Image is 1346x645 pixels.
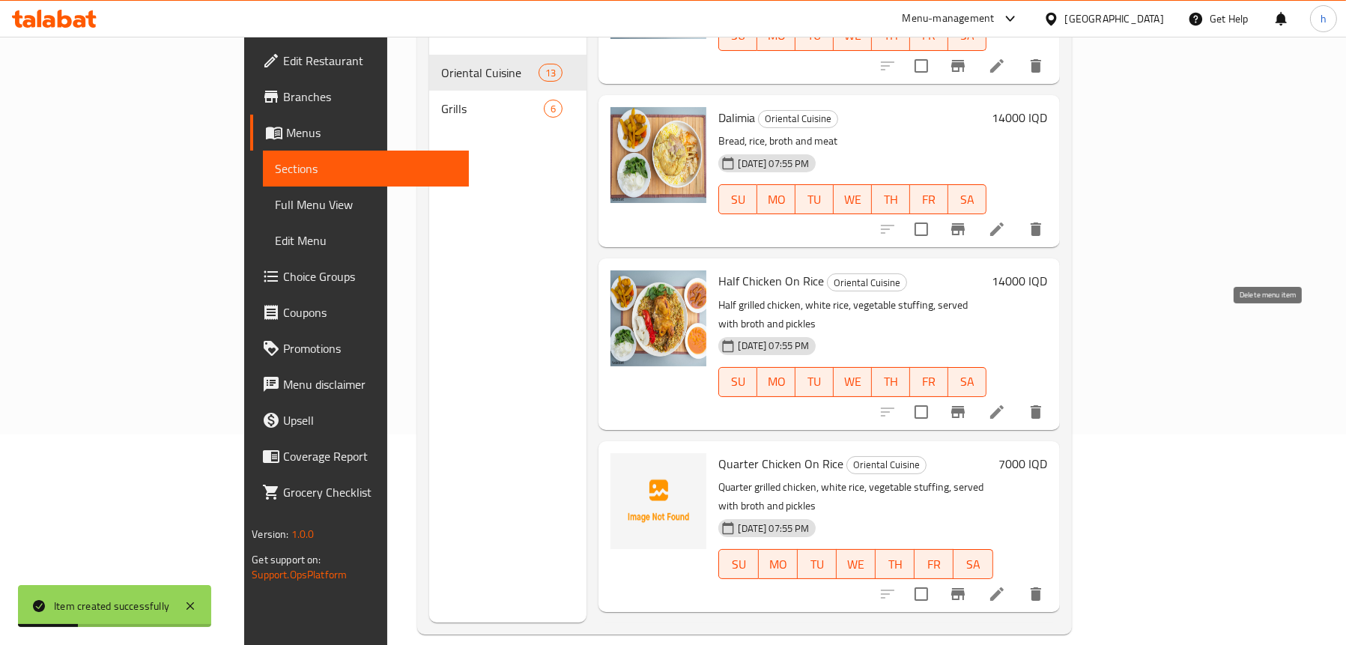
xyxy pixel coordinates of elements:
span: Select to update [906,50,937,82]
p: Quarter grilled chicken, white rice, vegetable stuffing, served with broth and pickles [718,478,992,515]
div: Oriental Cuisine [441,64,539,82]
button: MO [757,184,795,214]
button: delete [1018,576,1054,612]
button: Branch-specific-item [940,48,976,84]
button: TU [795,184,834,214]
span: [DATE] 07:55 PM [732,157,815,171]
span: Select to update [906,214,937,245]
a: Edit menu item [988,403,1006,421]
nav: Menu sections [429,49,586,133]
span: WE [840,371,866,393]
a: Edit menu item [988,57,1006,75]
span: SU [725,189,751,211]
button: FR [910,367,948,397]
span: SU [725,371,751,393]
button: SA [954,549,992,579]
span: Oriental Cuisine [847,456,926,473]
span: MO [763,189,789,211]
button: SA [948,184,986,214]
span: TH [878,371,904,393]
span: TH [882,554,909,575]
span: Oriental Cuisine [828,274,906,291]
img: Quarter Chicken On Rice [610,453,706,549]
span: WE [840,189,866,211]
span: 13 [539,66,562,80]
h6: 7000 IQD [999,453,1048,474]
button: SU [718,549,758,579]
span: SA [954,371,980,393]
span: Select to update [906,578,937,610]
span: Version: [252,524,288,544]
span: Menus [286,124,457,142]
button: TH [872,367,910,397]
a: Edit Menu [263,222,469,258]
button: WE [834,367,872,397]
a: Upsell [250,402,469,438]
div: Oriental Cuisine [827,273,907,291]
a: Grocery Checklist [250,474,469,510]
span: Coverage Report [283,447,457,465]
span: MO [765,554,792,575]
div: Menu-management [903,10,995,28]
div: [GEOGRAPHIC_DATA] [1065,10,1164,27]
span: [DATE] 07:55 PM [732,521,815,536]
span: 1.0.0 [291,524,315,544]
button: Branch-specific-item [940,576,976,612]
span: FR [921,554,948,575]
h6: 14000 IQD [992,270,1048,291]
span: 6 [545,102,562,116]
span: Grocery Checklist [283,483,457,501]
span: FR [916,371,942,393]
img: Dalimia [610,107,706,203]
a: Promotions [250,330,469,366]
button: TH [872,184,910,214]
span: Promotions [283,339,457,357]
button: Branch-specific-item [940,394,976,430]
span: Full Menu View [275,196,457,214]
button: FR [910,184,948,214]
span: h [1321,10,1327,27]
div: Oriental Cuisine13 [429,55,586,91]
button: MO [757,367,795,397]
span: Choice Groups [283,267,457,285]
a: Sections [263,151,469,187]
a: Coverage Report [250,438,469,474]
span: Menu disclaimer [283,375,457,393]
span: SA [960,554,986,575]
a: Edit menu item [988,585,1006,603]
span: WE [843,554,870,575]
span: Quarter Chicken On Rice [718,452,843,475]
div: Oriental Cuisine [846,456,927,474]
span: SA [954,189,980,211]
button: WE [837,549,876,579]
a: Choice Groups [250,258,469,294]
span: Get support on: [252,550,321,569]
span: FR [916,189,942,211]
span: Edit Menu [275,231,457,249]
span: TH [878,189,904,211]
a: Edit menu item [988,220,1006,238]
span: Dalimia [718,106,755,129]
h6: 14000 IQD [992,107,1048,128]
div: Oriental Cuisine [758,110,838,128]
p: Bread, rice, broth and meat [718,132,986,151]
img: Half Chicken On Rice [610,270,706,366]
span: Grills [441,100,544,118]
span: Oriental Cuisine [759,110,837,127]
a: Menus [250,115,469,151]
span: Coupons [283,303,457,321]
div: items [539,64,563,82]
a: Full Menu View [263,187,469,222]
span: [DATE] 07:55 PM [732,339,815,353]
span: TU [801,371,828,393]
div: items [544,100,563,118]
span: SU [725,554,752,575]
div: Item created successfully [54,598,169,614]
button: TU [795,367,834,397]
button: TU [798,549,837,579]
button: delete [1018,211,1054,247]
span: TU [801,189,828,211]
button: TH [876,549,915,579]
span: Sections [275,160,457,178]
